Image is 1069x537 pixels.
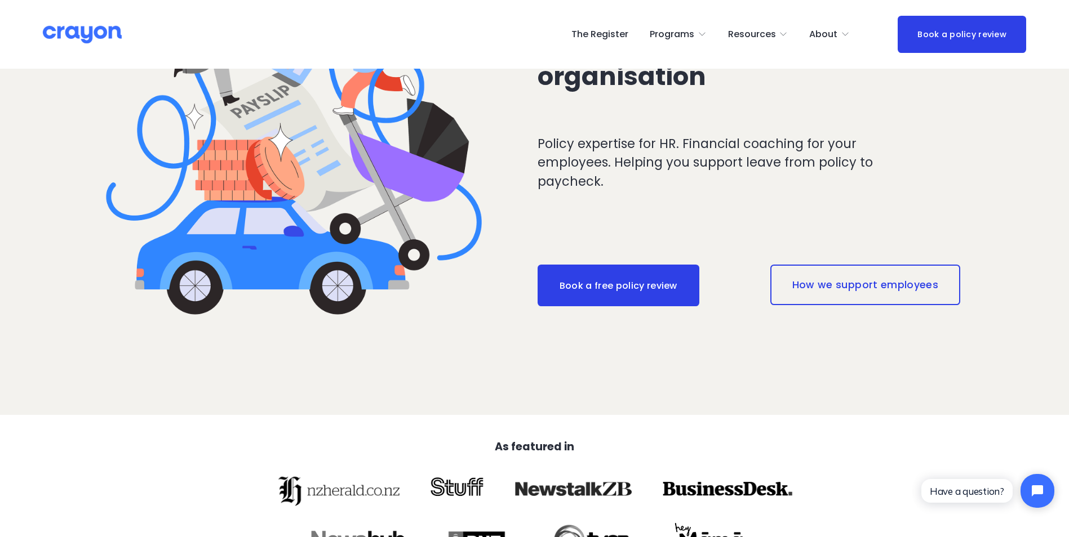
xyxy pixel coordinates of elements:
p: Policy expertise for HR. Financial coaching for your employees. Helping you support leave from po... [538,135,919,191]
span: Resources [728,26,776,43]
span: Programs [650,26,694,43]
a: folder dropdown [728,25,788,43]
a: folder dropdown [809,25,850,43]
strong: As featured in [495,439,574,454]
iframe: Tidio Chat [912,464,1064,517]
a: folder dropdown [650,25,707,43]
img: Crayon [43,25,122,44]
span: About [809,26,837,43]
a: The Register [571,25,628,43]
a: How we support employees [770,265,960,305]
a: Book a free policy review [538,265,699,306]
a: Book a policy review [898,16,1026,52]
